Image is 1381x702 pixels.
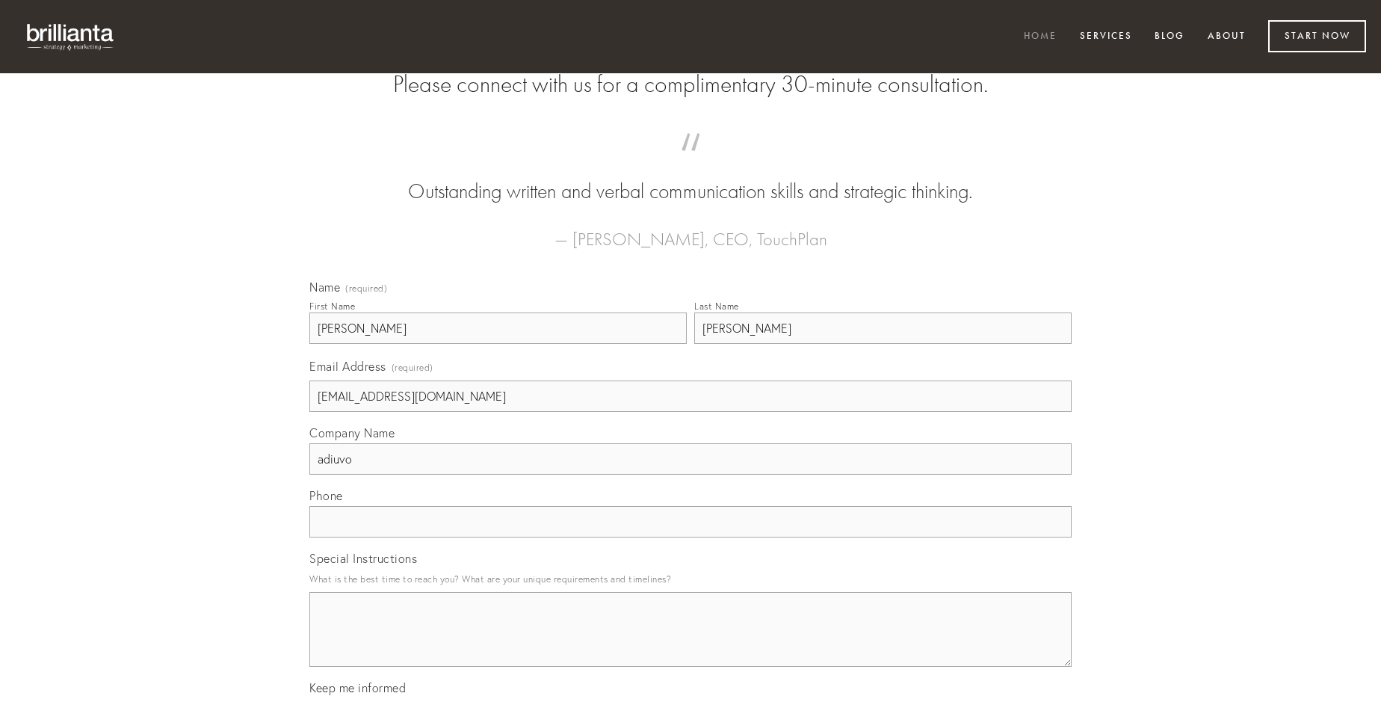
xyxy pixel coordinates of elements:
[15,15,127,58] img: brillianta - research, strategy, marketing
[309,488,343,503] span: Phone
[1070,25,1142,49] a: Services
[309,551,417,566] span: Special Instructions
[333,148,1048,177] span: “
[309,70,1072,99] h2: Please connect with us for a complimentary 30-minute consultation.
[309,569,1072,589] p: What is the best time to reach you? What are your unique requirements and timelines?
[309,280,340,295] span: Name
[694,301,739,312] div: Last Name
[1268,20,1366,52] a: Start Now
[333,206,1048,254] figcaption: — [PERSON_NAME], CEO, TouchPlan
[309,359,386,374] span: Email Address
[1198,25,1255,49] a: About
[309,301,355,312] div: First Name
[309,680,406,695] span: Keep me informed
[1145,25,1194,49] a: Blog
[309,425,395,440] span: Company Name
[345,284,387,293] span: (required)
[392,357,433,378] span: (required)
[1014,25,1066,49] a: Home
[333,148,1048,206] blockquote: Outstanding written and verbal communication skills and strategic thinking.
